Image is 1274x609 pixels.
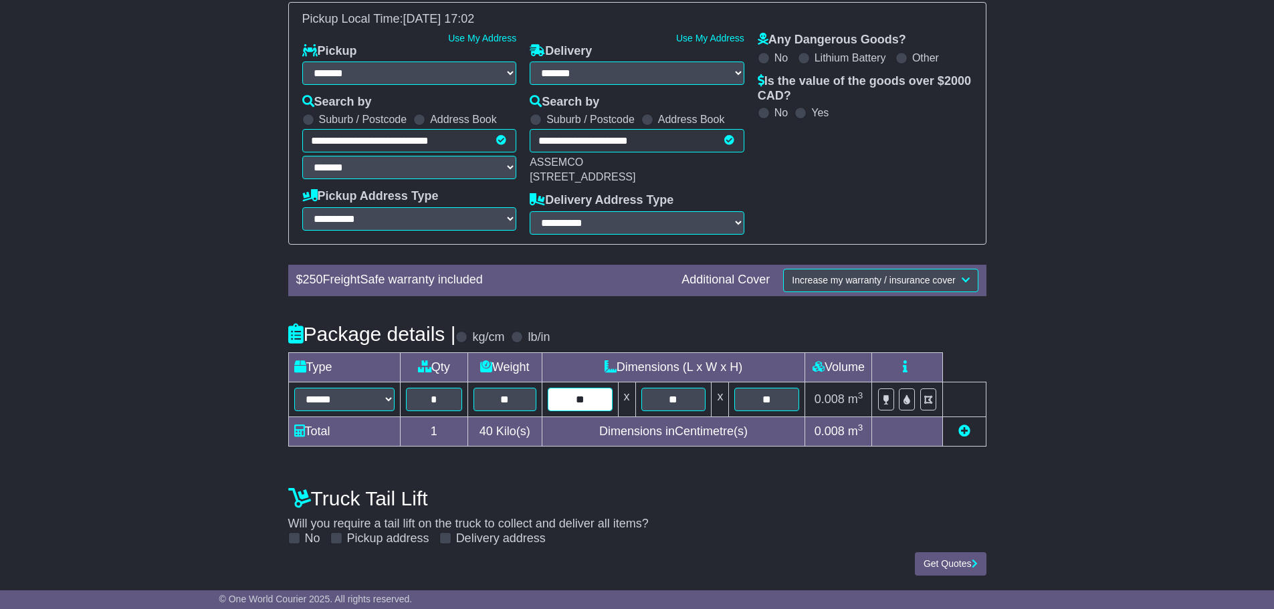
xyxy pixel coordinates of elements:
td: Dimensions (L x W x H) [542,352,805,382]
h4: Truck Tail Lift [288,487,986,509]
td: Total [288,416,400,446]
a: Use My Address [676,33,744,43]
label: Lithium Battery [815,51,886,64]
h4: Package details | [288,323,456,345]
span: Increase my warranty / insurance cover [792,275,955,285]
label: No [305,531,320,546]
label: No [774,51,788,64]
label: Delivery [530,44,592,59]
label: Suburb / Postcode [546,113,635,126]
td: Qty [400,352,467,382]
span: 2000 [944,74,971,88]
label: Suburb / Postcode [319,113,407,126]
span: m [848,392,863,406]
label: Pickup address [347,531,429,546]
span: [DATE] 17:02 [403,12,475,25]
div: Will you require a tail lift on the truck to collect and deliver all items? [282,481,993,546]
button: Increase my warranty / insurance cover [783,269,978,292]
span: 0.008 [815,424,845,438]
span: ASSEMCO [530,156,583,168]
label: Address Book [658,113,725,126]
label: lb/in [528,330,550,345]
label: Is the value of the goods over $ ? [758,74,972,103]
td: Weight [467,352,542,382]
label: Yes [811,106,829,119]
label: Pickup [302,44,357,59]
span: m [848,424,863,438]
td: Dimensions in Centimetre(s) [542,416,805,446]
td: Kilo(s) [467,416,542,446]
label: kg/cm [472,330,504,345]
label: Any Dangerous Goods? [758,33,906,47]
label: Pickup Address Type [302,189,439,204]
label: Address Book [430,113,497,126]
label: Delivery address [456,531,546,546]
label: Other [912,51,939,64]
a: Use My Address [448,33,516,43]
td: 1 [400,416,467,446]
div: Pickup Local Time: [296,12,979,27]
a: Add new item [958,424,970,438]
label: Search by [302,95,372,110]
label: Delivery Address Type [530,193,673,208]
td: x [618,382,635,416]
span: © One World Courier 2025. All rights reserved. [219,594,413,604]
div: Additional Cover [675,273,776,287]
span: 250 [303,273,323,286]
label: No [774,106,788,119]
td: Type [288,352,400,382]
span: CAD [758,89,784,102]
sup: 3 [858,390,863,400]
label: Search by [530,95,599,110]
span: 0.008 [815,392,845,406]
td: Volume [805,352,872,382]
div: $ FreightSafe warranty included [290,273,675,287]
span: [STREET_ADDRESS] [530,171,635,182]
sup: 3 [858,422,863,433]
td: x [712,382,729,416]
span: 40 [480,424,493,438]
button: Get Quotes [915,552,986,576]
